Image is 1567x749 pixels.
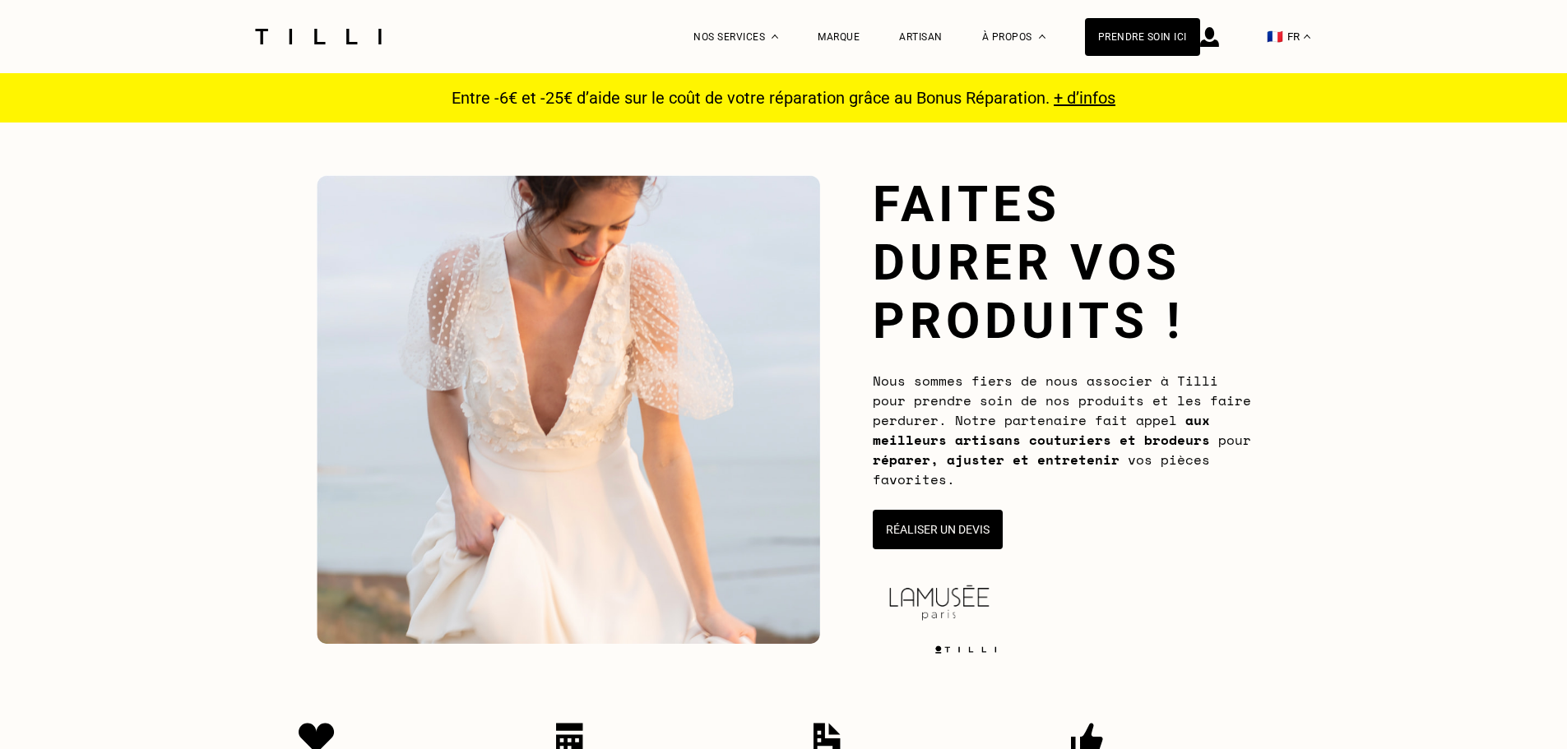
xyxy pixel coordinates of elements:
[873,450,1120,469] b: réparer, ajuster et entretenir
[873,410,1210,450] b: aux meilleurs artisans couturiers et brodeurs
[249,29,387,44] img: Logo du service de couturière Tilli
[899,31,943,43] a: Artisan
[873,510,1003,549] button: Réaliser un devis
[876,570,1002,636] img: lAmusee.logo.png
[818,31,860,43] a: Marque
[1200,27,1219,47] img: icône connexion
[873,175,1251,350] h1: Faites durer vos produits !
[442,88,1125,108] p: Entre -6€ et -25€ d’aide sur le coût de votre réparation grâce au Bonus Réparation.
[1039,35,1045,39] img: Menu déroulant à propos
[929,645,1003,654] img: logo Tilli
[1085,18,1200,56] a: Prendre soin ici
[772,35,778,39] img: Menu déroulant
[873,371,1251,489] span: Nous sommes fiers de nous associer à Tilli pour prendre soin de nos produits et les faire perdure...
[1304,35,1310,39] img: menu déroulant
[1267,29,1283,44] span: 🇫🇷
[1054,88,1115,108] a: + d’infos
